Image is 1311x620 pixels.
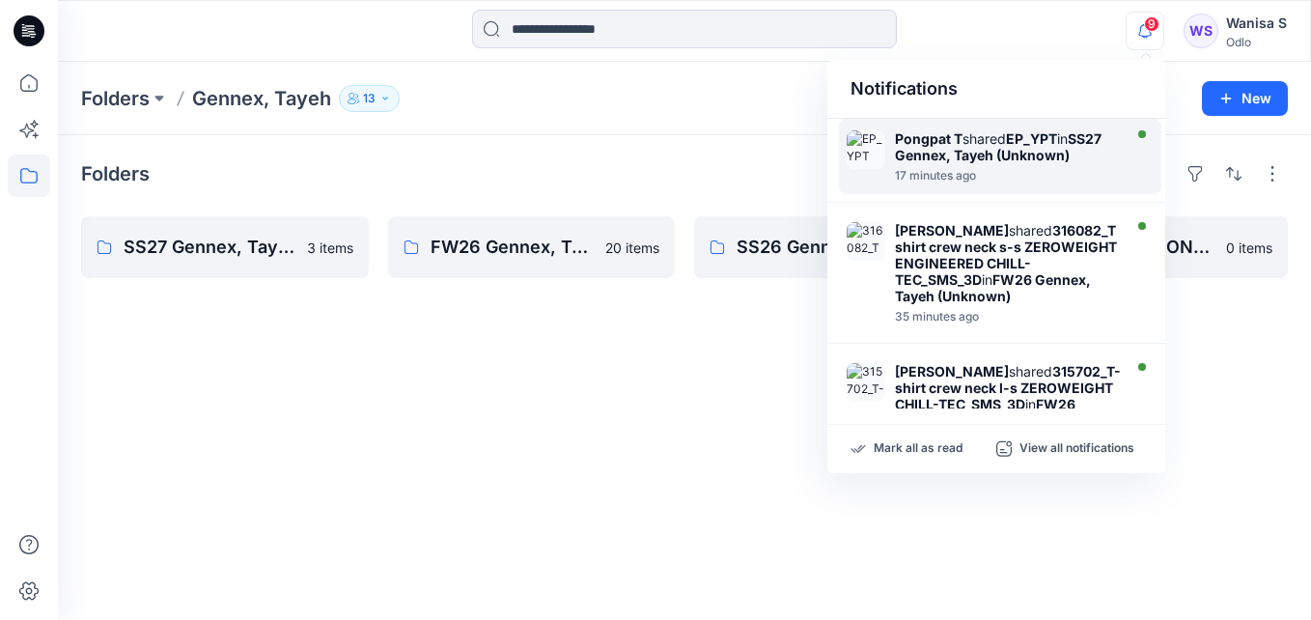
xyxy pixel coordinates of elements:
a: Folders [81,85,150,112]
a: SS26 Gennex, Tayeh59 items [694,216,982,278]
div: Tuesday, August 19, 2025 10:36 [895,310,1117,324]
a: SS27 Gennex, Tayeh3 items [81,216,369,278]
strong: [PERSON_NAME] [895,363,1009,380]
strong: 315702_T-shirt crew neck l-s ZEROWEIGHT CHILL-TEC_SMS_3D [895,363,1121,412]
div: shared in [895,222,1117,304]
p: Mark all as read [874,440,962,458]
a: FW26 Gennex, Tayeh20 items [388,216,676,278]
img: EP_YPT [847,130,885,169]
strong: [PERSON_NAME] [895,222,1009,239]
strong: Pongpat T [895,130,962,147]
span: 9 [1144,16,1159,32]
p: FW26 Gennex, Tayeh [431,234,595,261]
div: Odlo [1226,35,1287,49]
div: shared in [895,363,1121,429]
p: 0 items [1226,238,1272,258]
p: SS27 Gennex, Tayeh [124,234,295,261]
img: 316082_T shirt crew neck s-s ZEROWEIGHT ENGINEERED CHILL-TEC_SMS_3D [847,222,885,261]
strong: 316082_T shirt crew neck s-s ZEROWEIGHT ENGINEERED CHILL-TEC_SMS_3D [895,222,1117,288]
button: 13 [339,85,400,112]
p: 3 items [307,238,353,258]
strong: SS27 Gennex, Tayeh (Unknown) [895,130,1102,163]
img: 315702_T-shirt crew neck l-s ZEROWEIGHT CHILL-TEC_SMS_3D [847,363,885,402]
div: Notifications [827,60,1165,119]
p: Gennex, Tayeh [192,85,331,112]
p: 20 items [605,238,659,258]
p: SS26 Gennex, Tayeh [737,234,900,261]
div: Wanisa S [1226,12,1287,35]
p: View all notifications [1019,440,1134,458]
strong: EP_YPT [1006,130,1057,147]
div: WS [1184,14,1218,48]
div: Tuesday, August 19, 2025 10:54 [895,169,1117,183]
h4: Folders [81,162,150,185]
button: New [1202,81,1288,116]
div: shared in [895,130,1117,163]
strong: FW26 Gennex, Tayeh (Unknown) [895,271,1091,304]
p: 13 [363,88,376,109]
